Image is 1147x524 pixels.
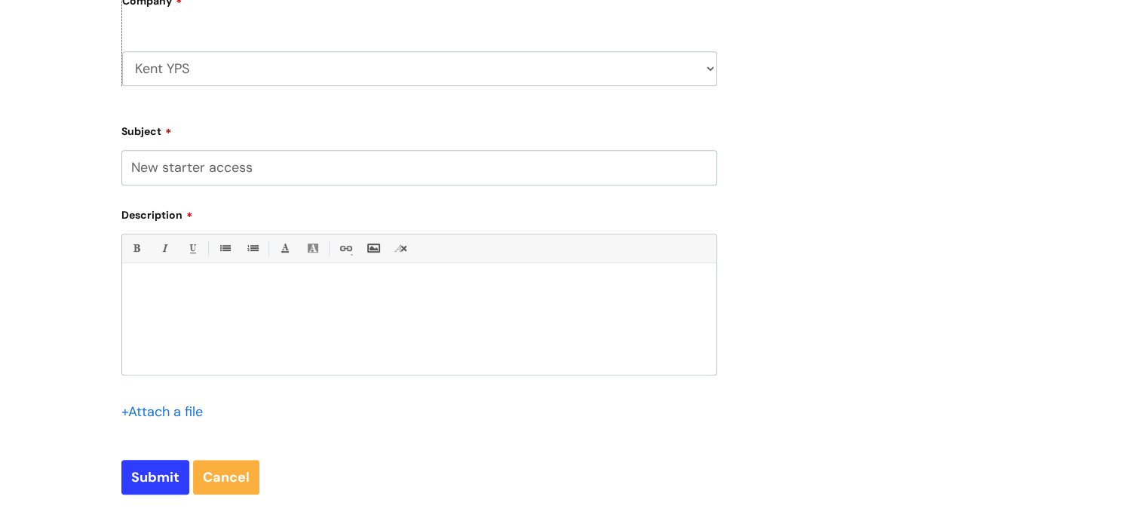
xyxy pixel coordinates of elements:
[303,239,322,258] a: Back Color
[182,239,201,258] a: Underline(Ctrl-U)
[193,460,259,495] a: Cancel
[127,239,146,258] a: Bold (Ctrl-B)
[391,239,410,258] a: Remove formatting (Ctrl-\)
[121,460,189,495] input: Submit
[121,400,212,424] div: Attach a file
[121,204,717,222] label: Description
[121,120,717,138] label: Subject
[243,239,262,258] a: 1. Ordered List (Ctrl-Shift-8)
[336,239,354,258] a: Link
[215,239,234,258] a: • Unordered List (Ctrl-Shift-7)
[363,239,382,258] a: Insert Image...
[275,239,294,258] a: Font Color
[155,239,173,258] a: Italic (Ctrl-I)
